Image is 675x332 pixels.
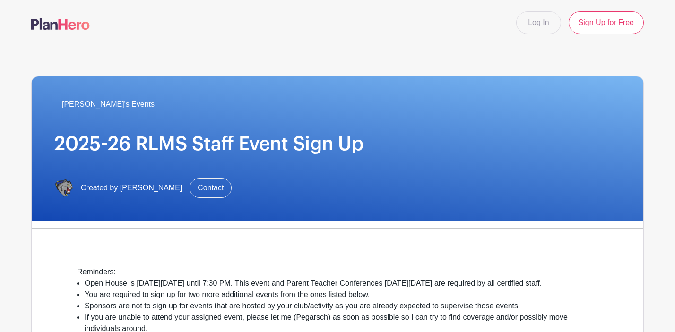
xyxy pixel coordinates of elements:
li: Sponsors are not to sign up for events that are hosted by your club/activity as you are already e... [85,300,598,312]
h1: 2025-26 RLMS Staff Event Sign Up [54,133,621,155]
img: logo-507f7623f17ff9eddc593b1ce0a138ce2505c220e1c5a4e2b4648c50719b7d32.svg [31,18,90,30]
a: Log In [516,11,561,34]
a: Sign Up for Free [569,11,644,34]
div: Reminders: [77,266,598,278]
li: Open House is [DATE][DATE] until 7:30 PM. This event and Parent Teacher Conferences [DATE][DATE] ... [85,278,598,289]
span: Created by [PERSON_NAME] [81,182,182,194]
span: [PERSON_NAME]'s Events [62,99,155,110]
img: IMG_6734.PNG [54,179,73,197]
a: Contact [190,178,232,198]
li: You are required to sign up for two more additional events from the ones listed below. [85,289,598,300]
